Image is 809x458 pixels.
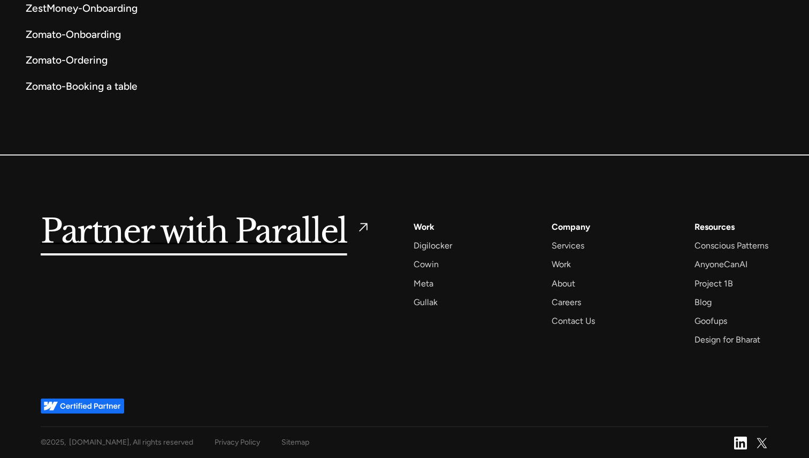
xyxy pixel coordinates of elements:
[552,220,590,234] a: Company
[26,27,783,43] a: Zomato-Onboarding
[414,238,452,253] a: Digilocker
[552,295,581,309] a: Careers
[26,79,783,95] a: Zomato-Booking a table
[47,438,64,447] span: 2025
[281,436,309,449] a: Sitemap
[694,276,733,291] a: Project 1B
[414,220,434,234] a: Work
[414,295,438,309] a: Gullak
[694,295,712,309] a: Blog
[694,314,727,328] a: Goofups
[552,238,584,253] a: Services
[215,436,260,449] a: Privacy Policy
[41,220,347,244] h5: Partner with Parallel
[552,276,575,291] a: About
[694,220,735,234] div: Resources
[26,1,783,17] a: ZestMoney-Onboarding
[414,257,439,271] a: Cowin
[41,220,371,244] a: Partner with Parallel
[694,332,760,347] a: Design for Bharat
[552,257,571,271] a: Work
[694,257,747,271] a: AnyoneCanAI
[26,53,783,68] a: Zomato-Ordering
[41,436,193,449] div: © , [DOMAIN_NAME], All rights reserved
[694,238,768,253] a: Conscious Patterns
[552,314,595,328] a: Contact Us
[414,276,433,291] a: Meta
